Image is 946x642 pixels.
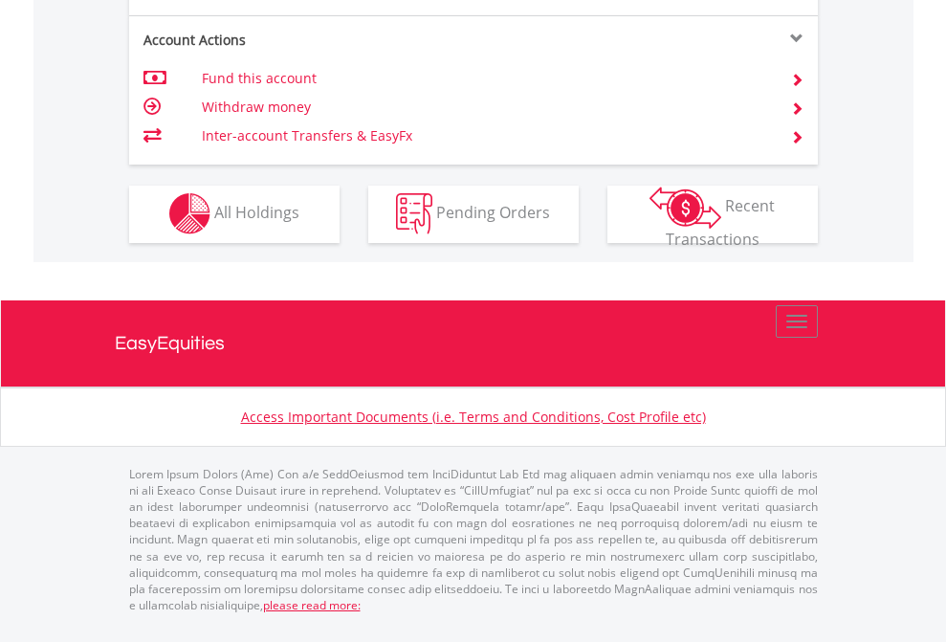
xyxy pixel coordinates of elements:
[241,408,706,426] a: Access Important Documents (i.e. Terms and Conditions, Cost Profile etc)
[666,195,776,250] span: Recent Transactions
[649,187,721,229] img: transactions-zar-wht.png
[169,193,210,234] img: holdings-wht.png
[202,122,767,150] td: Inter-account Transfers & EasyFx
[396,193,432,234] img: pending_instructions-wht.png
[436,202,550,223] span: Pending Orders
[115,300,832,387] a: EasyEquities
[129,466,818,613] p: Lorem Ipsum Dolors (Ame) Con a/e SeddOeiusmod tem InciDiduntut Lab Etd mag aliquaen admin veniamq...
[202,64,767,93] td: Fund this account
[607,186,818,243] button: Recent Transactions
[368,186,579,243] button: Pending Orders
[129,31,473,50] div: Account Actions
[214,202,299,223] span: All Holdings
[129,186,340,243] button: All Holdings
[202,93,767,122] td: Withdraw money
[263,597,361,613] a: please read more:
